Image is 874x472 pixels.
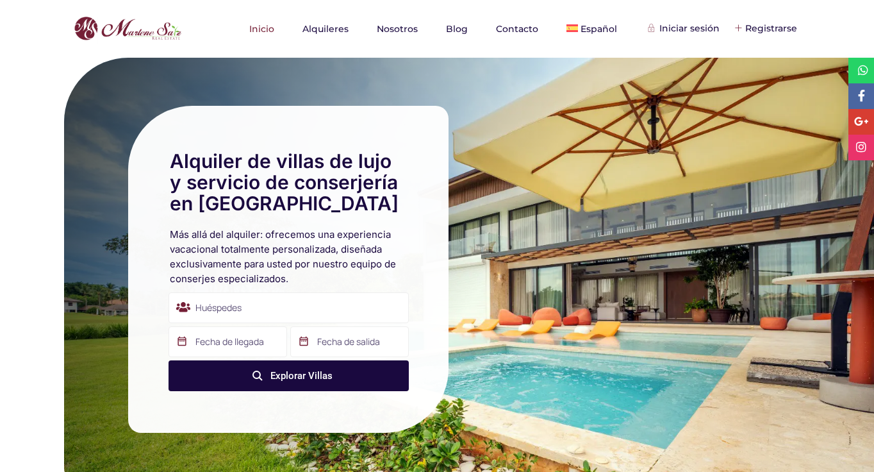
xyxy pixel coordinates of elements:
h1: Alquiler de villas de lujo y servicio de conserjería en [GEOGRAPHIC_DATA] [170,151,407,214]
input: Fecha de salida [290,326,409,357]
span: Español [581,23,617,35]
div: Registrarse [736,21,797,35]
div: Huéspedes [169,292,409,323]
h2: Más allá del alquiler: ofrecemos una experiencia vacacional totalmente personalizada, diseñada ex... [170,227,407,286]
div: Iniciar sesión [650,21,720,35]
img: logo [70,13,185,44]
input: Fecha de llegada [169,326,287,357]
button: Explorar Villas [169,360,409,391]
